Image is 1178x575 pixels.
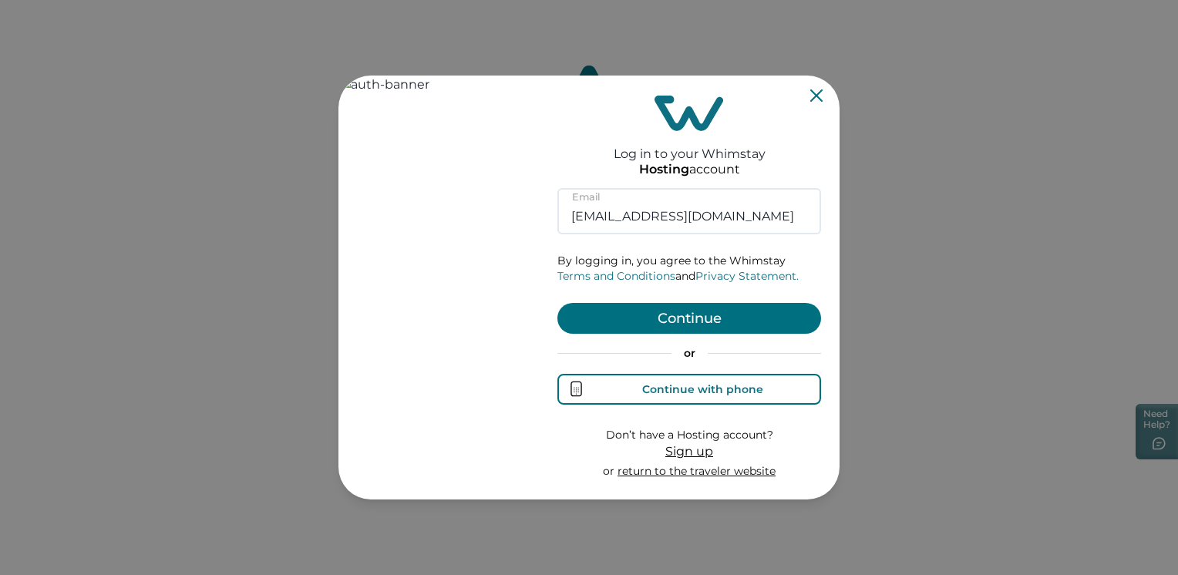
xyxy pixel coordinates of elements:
[557,254,821,284] p: By logging in, you agree to the Whimstay and
[338,76,539,499] img: auth-banner
[639,162,689,177] p: Hosting
[557,269,675,283] a: Terms and Conditions
[639,162,740,177] p: account
[665,444,713,459] span: Sign up
[695,269,799,283] a: Privacy Statement.
[642,383,763,395] div: Continue with phone
[655,96,724,131] img: login-logo
[557,374,821,405] button: Continue with phone
[614,131,766,161] h2: Log in to your Whimstay
[557,346,821,361] p: or
[557,188,821,234] input: Enter your email address
[603,464,776,479] p: or
[557,303,821,334] button: Continue
[810,89,823,102] button: Close
[618,464,776,478] a: return to the traveler website
[603,428,776,443] p: Don’t have a Hosting account?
